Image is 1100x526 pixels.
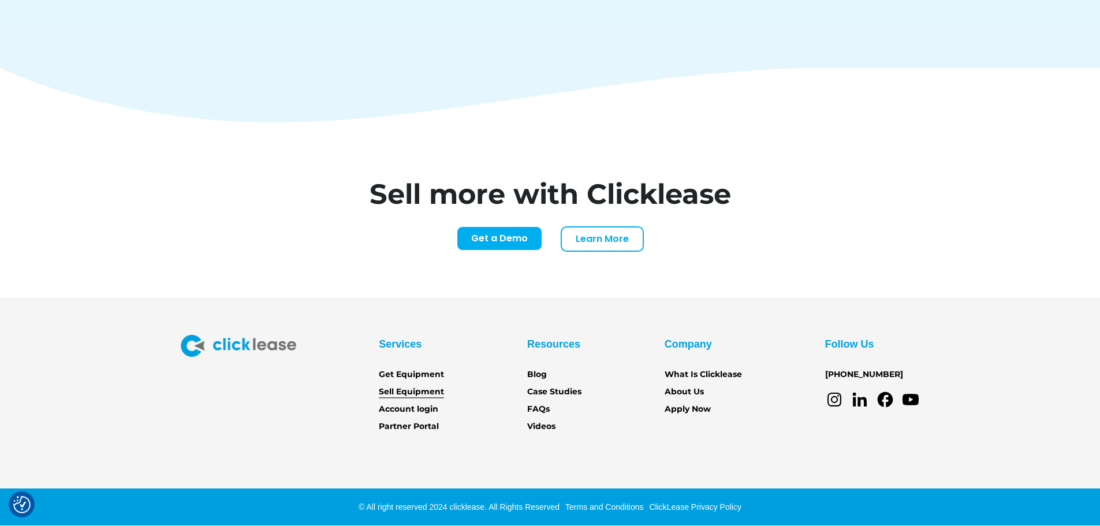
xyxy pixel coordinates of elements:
[665,403,711,416] a: Apply Now
[527,403,550,416] a: FAQs
[457,226,542,251] a: Get a Demo
[359,501,560,513] div: © All right reserved 2024 clicklease. All Rights Reserved
[825,368,903,381] a: [PHONE_NUMBER]
[527,386,581,398] a: Case Studies
[379,420,439,433] a: Partner Portal
[379,386,444,398] a: Sell Equipment
[527,368,547,381] a: Blog
[379,403,438,416] a: Account login
[665,386,704,398] a: About Us
[665,368,742,381] a: What Is Clicklease
[825,335,874,353] div: Follow Us
[665,335,712,353] div: Company
[329,180,772,208] h1: Sell more with Clicklease
[646,502,741,512] a: ClickLease Privacy Policy
[562,502,643,512] a: Terms and Conditions
[561,226,644,252] a: Learn More
[181,335,296,357] img: Clicklease logo
[13,496,31,513] img: Revisit consent button
[527,420,555,433] a: Videos
[379,368,444,381] a: Get Equipment
[13,496,31,513] button: Consent Preferences
[527,335,580,353] div: Resources
[379,335,422,353] div: Services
